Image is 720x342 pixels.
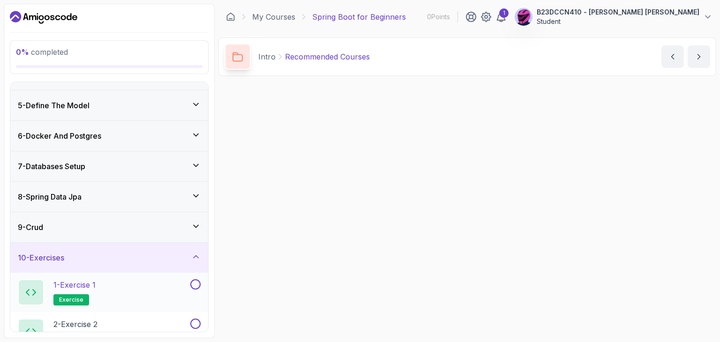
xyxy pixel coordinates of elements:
span: exercise [59,296,83,304]
h3: 6 - Docker And Postgres [18,130,101,141]
p: 0 Points [427,12,450,22]
h3: 10 - Exercises [18,252,64,263]
p: B23DCCN410 - [PERSON_NAME] [PERSON_NAME] [537,7,699,17]
button: 8-Spring Data Jpa [10,182,208,212]
p: 1 - Exercise 1 [53,279,96,290]
button: 1-Exercise 1exercise [18,279,201,305]
a: Dashboard [226,12,235,22]
p: Student [537,17,699,26]
button: user profile imageB23DCCN410 - [PERSON_NAME] [PERSON_NAME]Student [514,7,712,26]
span: 0 % [16,47,29,57]
p: Recommended Courses [285,51,370,62]
span: completed [16,47,68,57]
a: 1 [495,11,507,22]
a: Dashboard [10,10,77,25]
button: 6-Docker And Postgres [10,121,208,151]
img: user profile image [515,8,532,26]
div: 1 [499,8,509,18]
button: 9-Crud [10,212,208,242]
button: 7-Databases Setup [10,151,208,181]
h3: 5 - Define The Model [18,100,90,111]
p: Spring Boot for Beginners [312,11,406,22]
button: next content [688,45,710,68]
p: Intro [258,51,276,62]
h3: 9 - Crud [18,222,43,233]
button: 10-Exercises [10,243,208,273]
a: My Courses [252,11,295,22]
p: 2 - Exercise 2 [53,319,97,330]
h3: 8 - Spring Data Jpa [18,191,82,202]
h3: 7 - Databases Setup [18,161,85,172]
button: previous content [661,45,684,68]
button: 5-Define The Model [10,90,208,120]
